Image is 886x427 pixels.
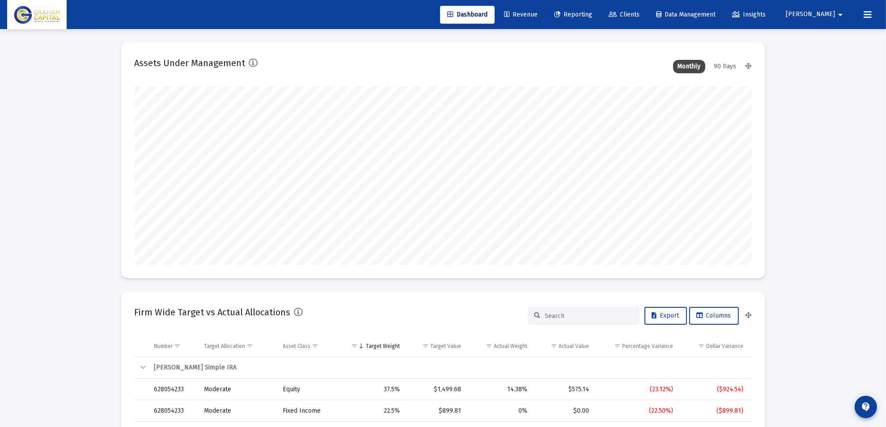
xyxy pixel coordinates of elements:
div: 14.38% [474,385,527,394]
div: Target Weight [366,343,400,350]
button: Export [644,307,687,325]
div: $0.00 [540,406,589,415]
span: [PERSON_NAME] [786,11,835,18]
div: Percentage Variance [623,343,674,350]
div: Actual Weight [494,343,527,350]
td: Column Percentage Variance [595,335,679,357]
td: Column Number [148,335,198,357]
span: Dashboard [447,11,488,18]
td: Column Actual Value [534,335,595,357]
button: Columns [689,307,739,325]
div: Number [154,343,173,350]
span: Export [652,312,679,319]
td: 628054233 [148,379,198,400]
div: (23.12%) [602,385,673,394]
div: [PERSON_NAME] Simple IRA [154,363,744,372]
div: Target Value [431,343,462,350]
div: 90 Days [710,60,741,73]
a: Revenue [497,6,545,24]
div: $899.81 [412,406,462,415]
div: Actual Value [559,343,589,350]
span: Columns [697,312,731,319]
span: Reporting [554,11,592,18]
span: Show filter options for column 'Dollar Variance' [699,343,705,349]
span: Clients [609,11,640,18]
span: Show filter options for column 'Percentage Variance' [615,343,621,349]
span: Show filter options for column 'Target Allocation' [246,343,253,349]
input: Search [545,312,633,320]
span: Show filter options for column 'Actual Value' [551,343,557,349]
td: Column Target Allocation [198,335,277,357]
div: 22.5% [347,406,400,415]
td: Column Asset Class [277,335,340,357]
div: 37.5% [347,385,400,394]
td: Column Target Value [406,335,468,357]
span: Show filter options for column 'Asset Class' [312,343,319,349]
td: Column Target Weight [340,335,406,357]
td: Moderate [198,400,277,422]
span: Show filter options for column 'Number' [174,343,181,349]
td: Moderate [198,379,277,400]
div: ($924.54) [686,385,744,394]
div: (22.50%) [602,406,673,415]
div: Asset Class [283,343,311,350]
td: 628054233 [148,400,198,422]
a: Clients [602,6,647,24]
mat-icon: arrow_drop_down [835,6,846,24]
div: Monthly [673,60,705,73]
span: Data Management [656,11,716,18]
div: 0% [474,406,527,415]
td: Collapse [135,357,148,379]
td: Equity [277,379,340,400]
span: Show filter options for column 'Target Weight' [351,343,358,349]
td: Column Dollar Variance [680,335,752,357]
td: Column Actual Weight [468,335,534,357]
a: Dashboard [440,6,495,24]
div: Dollar Variance [707,343,744,350]
a: Insights [725,6,773,24]
div: Target Allocation [204,343,245,350]
mat-icon: contact_support [861,402,871,412]
td: Fixed Income [277,400,340,422]
div: $575.14 [540,385,589,394]
span: Revenue [504,11,538,18]
h2: Assets Under Management [135,56,246,70]
a: Reporting [547,6,599,24]
button: [PERSON_NAME] [775,5,856,23]
div: ($899.81) [686,406,744,415]
span: Show filter options for column 'Actual Weight' [486,343,492,349]
span: Insights [732,11,766,18]
a: Data Management [649,6,723,24]
img: Dashboard [14,6,60,24]
div: $1,499.68 [412,385,462,394]
span: Show filter options for column 'Target Value' [423,343,429,349]
h2: Firm Wide Target vs Actual Allocations [135,305,291,319]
